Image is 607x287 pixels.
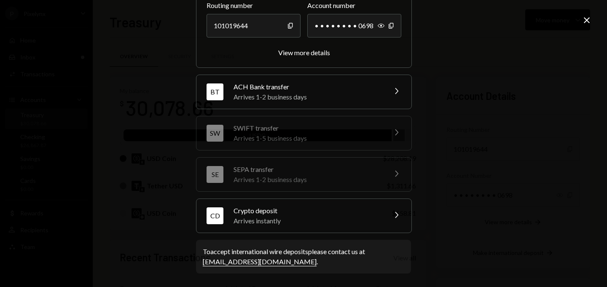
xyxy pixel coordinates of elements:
[207,166,223,183] div: SE
[234,206,381,216] div: Crypto deposit
[234,174,381,185] div: Arrives 1-2 business days
[234,82,381,92] div: ACH Bank transfer
[207,125,223,142] div: SW
[278,48,330,57] button: View more details
[207,14,301,38] div: 101019644
[207,207,223,224] div: CD
[234,92,381,102] div: Arrives 1-2 business days
[234,133,381,143] div: Arrives 1-5 business days
[196,75,411,109] button: BTACH Bank transferArrives 1-2 business days
[196,158,411,191] button: SESEPA transferArrives 1-2 business days
[203,247,404,267] div: To accept international wire deposits please contact us at .
[307,0,401,11] label: Account number
[307,14,401,38] div: • • • • • • • • 0698
[207,83,223,100] div: BT
[234,216,381,226] div: Arrives instantly
[196,116,411,150] button: SWSWIFT transferArrives 1-5 business days
[203,257,317,266] a: [EMAIL_ADDRESS][DOMAIN_NAME]
[207,0,301,11] label: Routing number
[234,164,381,174] div: SEPA transfer
[196,199,411,233] button: CDCrypto depositArrives instantly
[234,123,381,133] div: SWIFT transfer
